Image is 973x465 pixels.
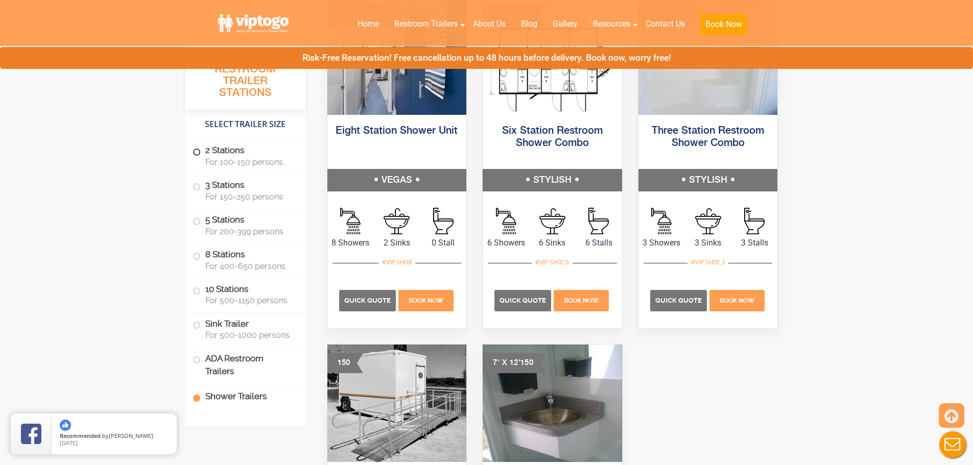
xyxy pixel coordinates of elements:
[502,126,603,149] a: Six Station Restroom Shower Combo
[539,208,565,234] img: an icon of sink
[708,296,766,305] a: Book Now
[205,296,293,305] span: For 500-1150 persons
[378,256,415,269] div: #VIP SH08
[60,433,169,440] span: by
[650,296,708,305] a: Quick Quote
[420,237,466,249] span: 0 Stall
[483,345,622,462] img: outside photo of 2 stations shower combo trailer
[564,297,599,304] span: Book Now
[60,432,101,439] span: Recommended
[193,279,298,310] label: 10 Stations
[327,237,374,249] span: 8 Showers
[529,237,576,249] span: 6 Sinks
[693,13,755,41] a: Book Now
[638,237,685,249] span: 3 Showers
[731,237,778,249] span: 3 Stalls
[553,296,610,305] a: Book Now
[336,126,458,136] a: Eight Station Shower Unit
[638,13,693,35] a: Contact Us
[193,348,298,382] label: ADA Restroom Trailers
[638,169,778,191] h5: STYLISH
[500,297,546,304] span: Quick Quote
[652,126,764,149] a: Three Station Restroom Shower Combo
[327,169,467,191] h5: VEGAS
[409,297,443,304] span: Book Now
[483,169,622,191] h5: STYLISH
[193,244,298,276] label: 8 Stations
[496,208,516,234] img: an icon of Shower
[483,353,546,373] div: 7' X 12'150
[339,296,397,305] a: Quick Quote
[655,297,702,304] span: Quick Quote
[340,208,361,234] img: an icon of Shower
[700,14,747,35] button: Book Now
[344,297,391,304] span: Quick Quote
[585,13,638,35] a: Resources
[193,209,298,241] label: 5 Stations
[720,297,754,304] span: Book Now
[576,237,622,249] span: 6 Stalls
[205,157,293,167] span: For 100-150 persons
[695,208,721,234] img: an icon of sink
[60,439,78,447] span: [DATE]
[545,13,585,35] a: Gallery
[185,48,305,110] h3: All Portable Restroom Trailer Stations
[205,330,293,340] span: For 500-1000 persons
[744,208,765,234] img: an icon of stall
[109,432,153,439] span: [PERSON_NAME]
[193,140,298,172] label: 2 Stations
[193,386,298,408] label: Shower Trailers
[205,261,293,271] span: For 400-650 persons
[433,208,454,234] img: an icon of stall
[532,256,573,269] div: #VIP SH0C6
[327,345,467,462] img: ADA Single Restroom Shower Combo Trailer
[588,208,609,234] img: an icon of stall
[685,237,731,249] span: 3 Sinks
[384,208,410,234] img: an icon of sink
[60,420,71,431] img: thumbs up icon
[327,353,363,373] div: 150
[205,192,293,202] span: For 150-250 persons
[205,227,293,236] span: For 200-399 persons
[21,424,41,444] img: Review Rating
[193,313,298,345] label: Sink Trailer
[350,13,387,35] a: Home
[513,13,545,35] a: Blog
[932,424,973,465] button: Live Chat
[651,208,672,234] img: an icon of Shower
[397,296,455,305] a: Book Now
[687,256,728,269] div: #VIP SH0C3
[373,237,420,249] span: 2 Sinks
[494,296,553,305] a: Quick Quote
[185,115,305,134] h4: Select Trailer Size
[483,237,529,249] span: 6 Showers
[387,13,465,35] a: Restroom Trailers
[465,13,513,35] a: About Us
[193,175,298,206] label: 3 Stations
